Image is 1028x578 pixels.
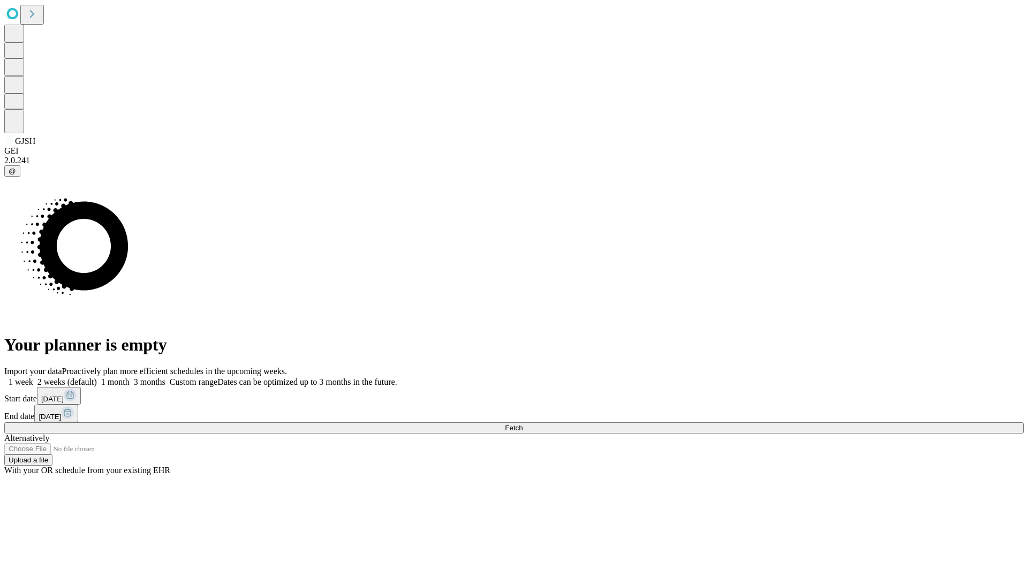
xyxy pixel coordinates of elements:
span: @ [9,167,16,175]
span: Fetch [505,424,523,432]
span: GJSH [15,136,35,146]
span: Proactively plan more efficient schedules in the upcoming weeks. [62,367,287,376]
div: End date [4,405,1024,422]
button: [DATE] [34,405,78,422]
span: 3 months [134,377,165,386]
button: Fetch [4,422,1024,433]
div: Start date [4,387,1024,405]
span: Custom range [170,377,217,386]
span: 1 month [101,377,130,386]
span: Alternatively [4,433,49,443]
span: Dates can be optimized up to 3 months in the future. [217,377,397,386]
button: Upload a file [4,454,52,466]
div: GEI [4,146,1024,156]
h1: Your planner is empty [4,335,1024,355]
button: [DATE] [37,387,81,405]
span: [DATE] [41,395,64,403]
span: 2 weeks (default) [37,377,97,386]
span: With your OR schedule from your existing EHR [4,466,170,475]
span: Import your data [4,367,62,376]
span: 1 week [9,377,33,386]
span: [DATE] [39,413,61,421]
button: @ [4,165,20,177]
div: 2.0.241 [4,156,1024,165]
